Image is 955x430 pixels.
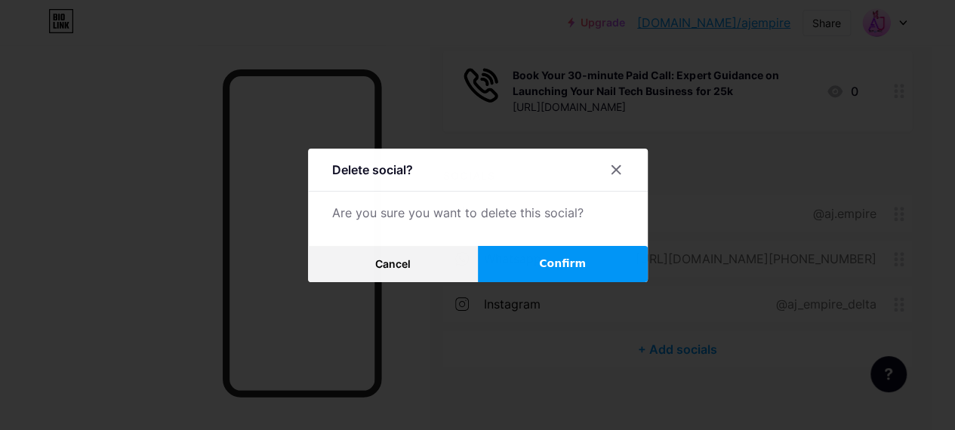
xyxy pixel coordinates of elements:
div: Are you sure you want to delete this social? [332,204,624,222]
button: Cancel [308,246,478,282]
button: Confirm [478,246,648,282]
span: Cancel [375,257,411,270]
span: Confirm [539,256,586,272]
div: Delete social? [332,161,413,179]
